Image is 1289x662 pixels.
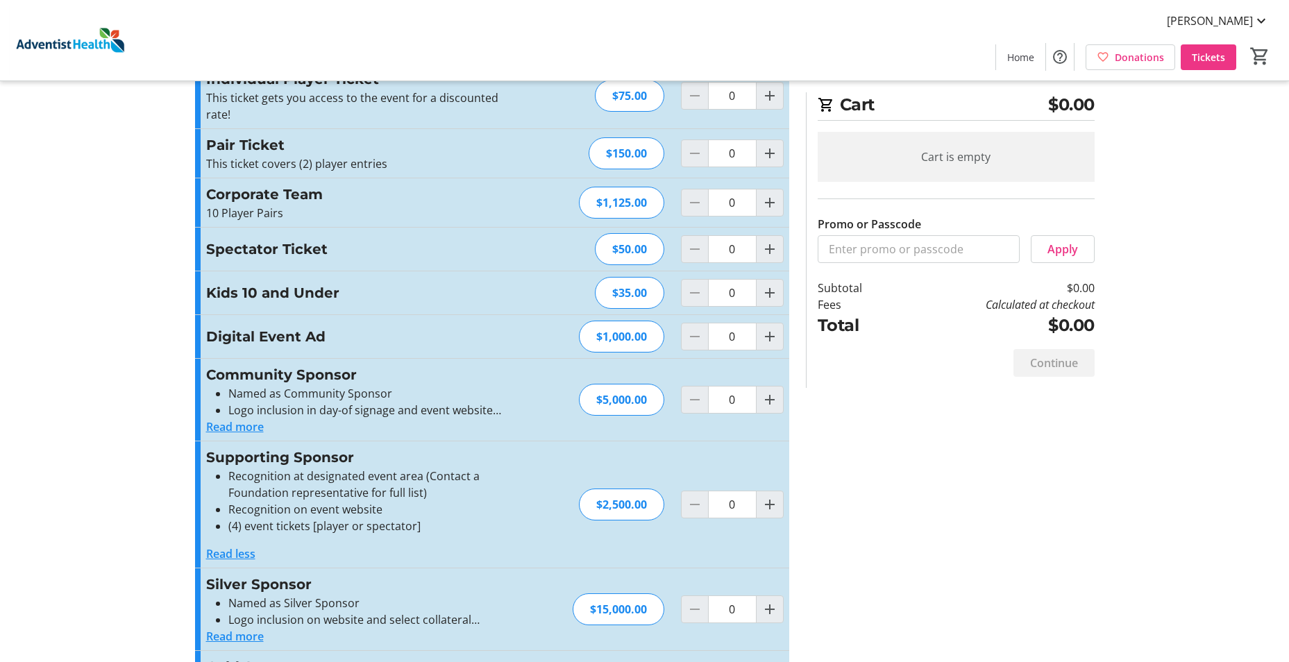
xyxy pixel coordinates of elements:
[818,296,898,313] td: Fees
[757,280,783,306] button: Increment by one
[818,92,1095,121] h2: Cart
[757,189,783,216] button: Increment by one
[1192,50,1225,65] span: Tickets
[579,489,664,520] div: $2,500.00
[1048,92,1095,117] span: $0.00
[206,364,509,385] h3: Community Sponsor
[898,280,1094,296] td: $0.00
[206,90,509,123] div: This ticket gets you access to the event for a discounted rate!
[595,277,664,309] div: $35.00
[206,184,509,205] h3: Corporate Team
[818,313,898,338] td: Total
[757,140,783,167] button: Increment by one
[996,44,1045,70] a: Home
[708,386,757,414] input: Community Sponsor Quantity
[898,313,1094,338] td: $0.00
[708,139,757,167] input: Pair Ticket Quantity
[206,239,509,260] h3: Spectator Ticket
[757,236,783,262] button: Increment by one
[1007,50,1034,65] span: Home
[818,280,898,296] td: Subtotal
[206,628,264,645] button: Read more
[228,611,509,628] li: Logo inclusion on website and select collateral
[757,83,783,109] button: Increment by one
[228,518,509,534] li: (4) event tickets [player or spectator]
[206,447,509,468] h3: Supporting Sponsor
[595,233,664,265] div: $50.00
[1247,44,1272,69] button: Cart
[708,82,757,110] input: Individual Player Ticket Quantity
[206,205,509,221] p: 10 Player Pairs
[1156,10,1281,32] button: [PERSON_NAME]
[206,418,264,435] button: Read more
[8,6,132,75] img: Adventist Health's Logo
[757,387,783,413] button: Increment by one
[206,155,509,172] p: This ticket covers (2) player entries
[595,80,664,112] div: $75.00
[206,282,509,303] h3: Kids 10 and Under
[1167,12,1253,29] span: [PERSON_NAME]
[573,593,664,625] div: $15,000.00
[206,574,509,595] h3: Silver Sponsor
[1086,44,1175,70] a: Donations
[708,323,757,350] input: Digital Event Ad Quantity
[818,235,1020,263] input: Enter promo or passcode
[708,235,757,263] input: Spectator Ticket Quantity
[228,402,509,418] li: Logo inclusion in day-of signage and event website
[898,296,1094,313] td: Calculated at checkout
[589,137,664,169] div: $150.00
[206,326,509,347] h3: Digital Event Ad
[1181,44,1236,70] a: Tickets
[708,189,757,217] input: Corporate Team Quantity
[228,501,509,518] li: Recognition on event website
[228,468,509,501] li: Recognition at designated event area (Contact a Foundation representative for full list)
[757,323,783,350] button: Increment by one
[708,595,757,623] input: Silver Sponsor Quantity
[206,545,255,562] button: Read less
[579,187,664,219] div: $1,125.00
[757,491,783,518] button: Increment by one
[757,596,783,622] button: Increment by one
[708,491,757,518] input: Supporting Sponsor Quantity
[1047,241,1078,257] span: Apply
[228,385,509,402] li: Named as Community Sponsor
[228,595,509,611] li: Named as Silver Sponsor
[1115,50,1164,65] span: Donations
[579,384,664,416] div: $5,000.00
[579,321,664,353] div: $1,000.00
[1031,235,1095,263] button: Apply
[1046,43,1074,71] button: Help
[206,135,509,155] h3: Pair Ticket
[818,132,1095,182] div: Cart is empty
[818,216,921,232] label: Promo or Passcode
[708,279,757,307] input: Kids 10 and Under Quantity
